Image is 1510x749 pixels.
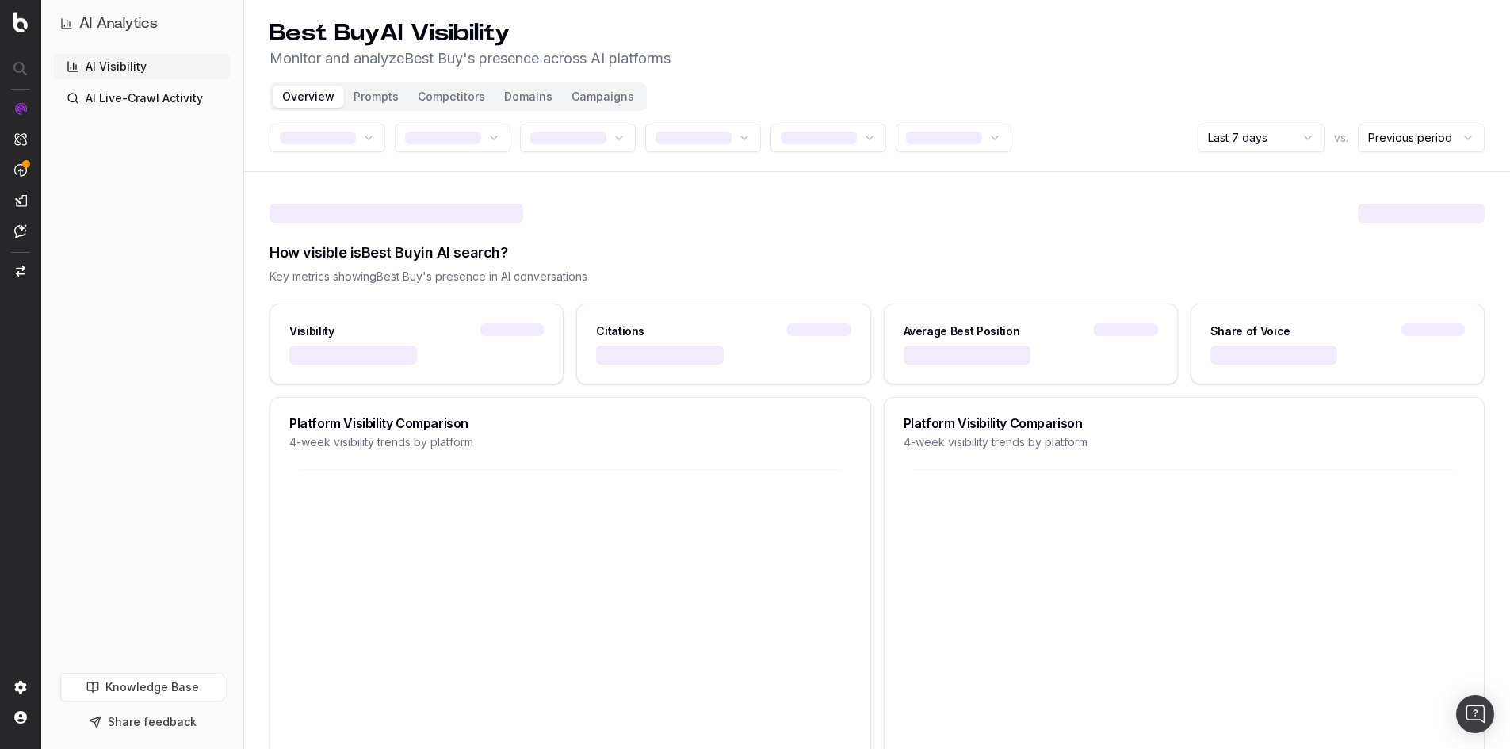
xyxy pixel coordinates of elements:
h1: AI Analytics [79,13,158,35]
div: Platform Visibility Comparison [904,417,1466,430]
div: Citations [596,323,644,339]
button: Share feedback [60,708,224,736]
button: Prompts [344,86,408,108]
img: Analytics [14,102,27,115]
button: Campaigns [562,86,644,108]
div: Open Intercom Messenger [1456,695,1494,733]
h1: Best Buy AI Visibility [270,19,671,48]
div: Visibility [289,323,334,339]
button: Competitors [408,86,495,108]
div: Key metrics showing Best Buy 's presence in AI conversations [270,269,1485,285]
div: Platform Visibility Comparison [289,417,851,430]
span: vs. [1334,130,1348,146]
a: AI Live-Crawl Activity [54,86,231,111]
a: Knowledge Base [60,673,224,701]
img: Intelligence [14,132,27,146]
div: Average Best Position [904,323,1020,339]
a: AI Visibility [54,54,231,79]
button: Overview [273,86,344,108]
div: 4-week visibility trends by platform [289,434,851,450]
div: 4-week visibility trends by platform [904,434,1466,450]
button: AI Analytics [60,13,224,35]
img: Botify logo [13,12,28,32]
button: Domains [495,86,562,108]
img: Activation [14,163,27,177]
img: Setting [14,681,27,694]
div: How visible is Best Buy in AI search? [270,242,1485,264]
img: My account [14,711,27,724]
img: Switch project [16,266,25,277]
p: Monitor and analyze Best Buy 's presence across AI platforms [270,48,671,70]
img: Assist [14,224,27,238]
img: Studio [14,194,27,207]
div: Share of Voice [1210,323,1290,339]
